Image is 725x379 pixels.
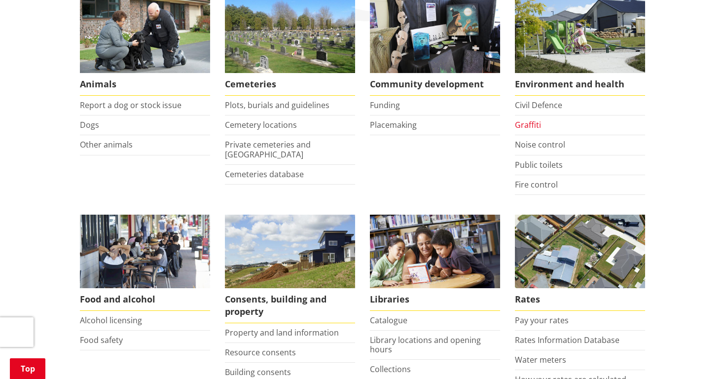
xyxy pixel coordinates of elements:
[370,100,400,111] a: Funding
[370,215,500,311] a: Library membership is free to everyone who lives in the Waikato district. Libraries
[80,73,210,96] span: Animals
[370,288,500,311] span: Libraries
[225,73,355,96] span: Cemeteries
[225,169,304,180] a: Cemeteries database
[80,119,99,130] a: Dogs
[80,100,181,111] a: Report a dog or stock issue
[515,335,619,345] a: Rates Information Database
[225,347,296,358] a: Resource consents
[80,288,210,311] span: Food and alcohol
[225,327,339,338] a: Property and land information
[515,288,645,311] span: Rates
[515,215,645,311] a: Pay your rates online Rates
[515,159,563,170] a: Public toilets
[80,335,123,345] a: Food safety
[680,338,715,373] iframe: Messenger Launcher
[515,100,562,111] a: Civil Defence
[370,315,407,326] a: Catalogue
[225,215,355,323] a: New Pokeno housing development Consents, building and property
[515,215,645,288] img: Rates-thumbnail
[515,119,541,130] a: Graffiti
[370,119,417,130] a: Placemaking
[80,215,210,288] img: Food and Alcohol in the Waikato
[370,335,481,355] a: Library locations and opening hours
[225,100,329,111] a: Plots, burials and guidelines
[515,354,566,365] a: Water meters
[515,73,645,96] span: Environment and health
[370,364,411,375] a: Collections
[515,179,558,190] a: Fire control
[80,215,210,311] a: Food and Alcohol in the Waikato Food and alcohol
[80,139,133,150] a: Other animals
[225,215,355,288] img: Land and property thumbnail
[225,119,297,130] a: Cemetery locations
[225,367,291,378] a: Building consents
[10,358,45,379] a: Top
[515,139,565,150] a: Noise control
[515,315,569,326] a: Pay your rates
[225,288,355,323] span: Consents, building and property
[370,215,500,288] img: Waikato District Council libraries
[370,73,500,96] span: Community development
[225,139,311,159] a: Private cemeteries and [GEOGRAPHIC_DATA]
[80,315,142,326] a: Alcohol licensing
